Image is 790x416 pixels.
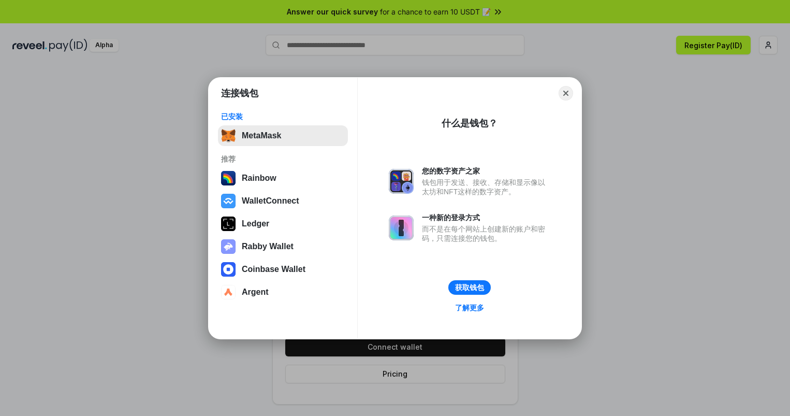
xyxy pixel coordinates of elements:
a: 了解更多 [449,301,490,314]
img: svg+xml,%3Csvg%20xmlns%3D%22http%3A%2F%2Fwww.w3.org%2F2000%2Fsvg%22%20fill%3D%22none%22%20viewBox... [389,216,414,240]
div: 而不是在每个网站上创建新的账户和密码，只需连接您的钱包。 [422,224,550,243]
div: MetaMask [242,131,281,140]
div: Rainbow [242,174,276,183]
img: svg+xml,%3Csvg%20xmlns%3D%22http%3A%2F%2Fwww.w3.org%2F2000%2Fsvg%22%20fill%3D%22none%22%20viewBox... [389,169,414,194]
button: Ledger [218,213,348,234]
div: Ledger [242,219,269,228]
div: 一种新的登录方式 [422,213,550,222]
div: 已安装 [221,112,345,121]
img: svg+xml,%3Csvg%20width%3D%2228%22%20height%3D%2228%22%20viewBox%3D%220%200%2028%2028%22%20fill%3D... [221,285,236,299]
button: MetaMask [218,125,348,146]
img: svg+xml,%3Csvg%20xmlns%3D%22http%3A%2F%2Fwww.w3.org%2F2000%2Fsvg%22%20width%3D%2228%22%20height%3... [221,217,236,231]
img: svg+xml,%3Csvg%20fill%3D%22none%22%20height%3D%2233%22%20viewBox%3D%220%200%2035%2033%22%20width%... [221,128,236,143]
img: svg+xml,%3Csvg%20width%3D%22120%22%20height%3D%22120%22%20viewBox%3D%220%200%20120%20120%22%20fil... [221,171,236,185]
button: Rainbow [218,168,348,189]
div: 钱包用于发送、接收、存储和显示像以太坊和NFT这样的数字资产。 [422,178,550,196]
h1: 连接钱包 [221,87,258,99]
img: svg+xml,%3Csvg%20xmlns%3D%22http%3A%2F%2Fwww.w3.org%2F2000%2Fsvg%22%20fill%3D%22none%22%20viewBox... [221,239,236,254]
img: svg+xml,%3Csvg%20width%3D%2228%22%20height%3D%2228%22%20viewBox%3D%220%200%2028%2028%22%20fill%3D... [221,194,236,208]
button: Argent [218,282,348,303]
img: svg+xml,%3Csvg%20width%3D%2228%22%20height%3D%2228%22%20viewBox%3D%220%200%2028%2028%22%20fill%3D... [221,262,236,277]
div: Coinbase Wallet [242,265,305,274]
div: WalletConnect [242,196,299,206]
div: 推荐 [221,154,345,164]
button: Coinbase Wallet [218,259,348,280]
button: 获取钱包 [448,280,491,295]
button: Rabby Wallet [218,236,348,257]
div: 了解更多 [455,303,484,312]
div: Argent [242,288,269,297]
div: 您的数字资产之家 [422,166,550,176]
div: 获取钱包 [455,283,484,292]
div: Rabby Wallet [242,242,294,251]
div: 什么是钱包？ [442,117,498,130]
button: Close [559,86,573,101]
button: WalletConnect [218,191,348,211]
